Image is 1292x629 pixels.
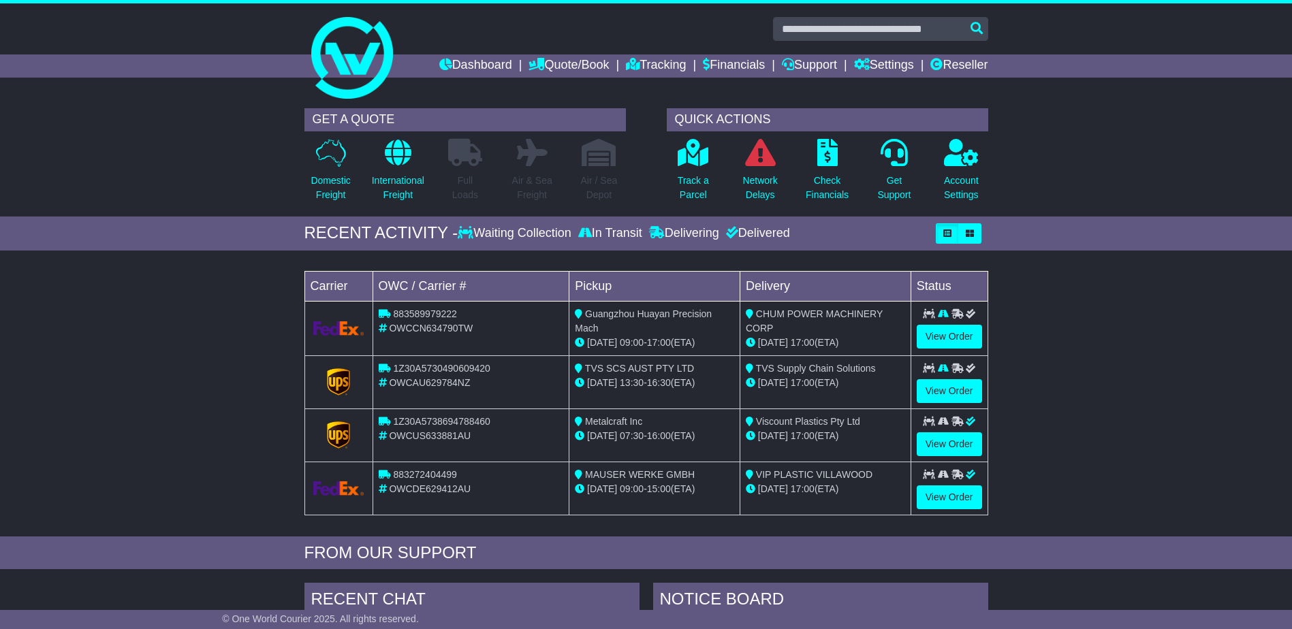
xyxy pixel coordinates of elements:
[389,483,471,494] span: OWCDE629412AU
[944,174,979,202] p: Account Settings
[389,430,471,441] span: OWCUS633881AU
[756,416,860,427] span: Viscount Plastics Pty Ltd
[575,336,734,350] div: - (ETA)
[389,377,470,388] span: OWCAU629784NZ
[911,271,988,301] td: Status
[575,308,712,334] span: Guangzhou Huayan Precision Mach
[746,376,905,390] div: (ETA)
[791,430,815,441] span: 17:00
[304,583,640,619] div: RECENT CHAT
[327,368,350,396] img: GetCarrierServiceLogo
[723,226,790,241] div: Delivered
[647,337,671,348] span: 17:00
[222,613,419,624] span: © One World Courier 2025. All rights reserved.
[647,430,671,441] span: 16:00
[575,226,646,241] div: In Transit
[585,469,695,480] span: MAUSER WERKE GMBH
[740,271,911,301] td: Delivery
[917,432,982,456] a: View Order
[372,174,424,202] p: International Freight
[439,54,512,78] a: Dashboard
[585,363,694,374] span: TVS SCS AUST PTY LTD
[304,108,626,131] div: GET A QUOTE
[620,377,644,388] span: 13:30
[756,363,876,374] span: TVS Supply Chain Solutions
[930,54,988,78] a: Reseller
[581,174,618,202] p: Air / Sea Depot
[620,337,644,348] span: 09:00
[587,430,617,441] span: [DATE]
[512,174,552,202] p: Air & Sea Freight
[917,325,982,349] a: View Order
[529,54,609,78] a: Quote/Book
[667,108,988,131] div: QUICK ACTIONS
[791,377,815,388] span: 17:00
[373,271,569,301] td: OWC / Carrier #
[647,483,671,494] span: 15:00
[304,223,458,243] div: RECENT ACTIVITY -
[746,482,905,496] div: (ETA)
[587,337,617,348] span: [DATE]
[393,308,456,319] span: 883589979222
[703,54,765,78] a: Financials
[587,377,617,388] span: [DATE]
[746,429,905,443] div: (ETA)
[393,469,456,480] span: 883272404499
[575,376,734,390] div: - (ETA)
[805,138,849,210] a: CheckFinancials
[585,416,642,427] span: Metalcraft Inc
[917,485,982,509] a: View Order
[742,138,778,210] a: NetworkDelays
[758,430,788,441] span: [DATE]
[620,430,644,441] span: 07:30
[877,174,911,202] p: Get Support
[575,429,734,443] div: - (ETA)
[371,138,425,210] a: InternationalFreight
[313,481,364,496] img: GetCarrierServiceLogo
[782,54,837,78] a: Support
[746,336,905,350] div: (ETA)
[458,226,574,241] div: Waiting Collection
[393,363,490,374] span: 1Z30A5730490609420
[569,271,740,301] td: Pickup
[389,323,473,334] span: OWCCN634790TW
[756,469,872,480] span: VIP PLASTIC VILLAWOOD
[393,416,490,427] span: 1Z30A5738694788460
[653,583,988,619] div: NOTICE BOARD
[304,543,988,563] div: FROM OUR SUPPORT
[758,483,788,494] span: [DATE]
[448,174,482,202] p: Full Loads
[758,337,788,348] span: [DATE]
[806,174,849,202] p: Check Financials
[626,54,686,78] a: Tracking
[304,271,373,301] td: Carrier
[758,377,788,388] span: [DATE]
[647,377,671,388] span: 16:30
[620,483,644,494] span: 09:00
[678,174,709,202] p: Track a Parcel
[917,379,982,403] a: View Order
[791,483,815,494] span: 17:00
[313,321,364,336] img: GetCarrierServiceLogo
[746,308,883,334] span: CHUM POWER MACHINERY CORP
[877,138,911,210] a: GetSupport
[854,54,914,78] a: Settings
[587,483,617,494] span: [DATE]
[742,174,777,202] p: Network Delays
[677,138,710,210] a: Track aParcel
[311,174,350,202] p: Domestic Freight
[310,138,351,210] a: DomesticFreight
[943,138,979,210] a: AccountSettings
[327,421,350,449] img: GetCarrierServiceLogo
[646,226,723,241] div: Delivering
[575,482,734,496] div: - (ETA)
[791,337,815,348] span: 17:00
